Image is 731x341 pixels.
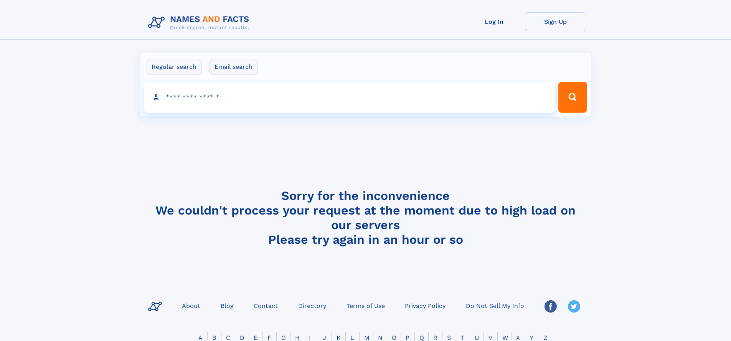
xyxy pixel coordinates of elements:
img: Twitter [568,300,580,313]
label: Email search [210,59,257,75]
a: About [179,300,203,311]
a: Log In [464,12,525,31]
a: Contact [251,300,281,311]
img: Facebook [545,300,557,313]
img: Logo Names and Facts [145,12,256,33]
button: Search Button [558,82,587,113]
a: Terms of Use [343,300,388,311]
h4: Sorry for the inconvenience We couldn't process your request at the moment due to high load on ou... [145,188,586,247]
a: Do Not Sell My Info [463,300,527,311]
input: search input [144,82,555,113]
a: Privacy Policy [402,300,449,311]
label: Regular search [147,59,201,75]
a: Blog [218,300,237,311]
a: Sign Up [525,12,586,31]
a: Directory [295,300,329,311]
